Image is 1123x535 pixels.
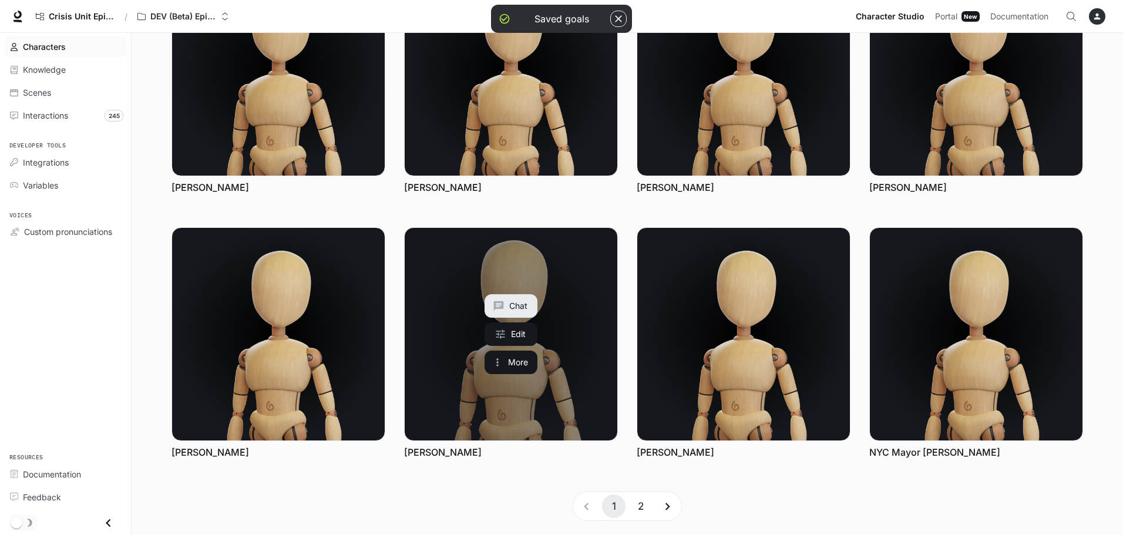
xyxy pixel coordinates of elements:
button: Open Command Menu [1060,5,1083,28]
span: Dark mode toggle [11,516,22,529]
nav: pagination navigation [573,492,682,521]
p: DEV (Beta) Episode 1 - Crisis Unit [150,12,216,22]
a: [PERSON_NAME] [404,181,482,194]
button: Go to next page [656,494,680,518]
a: Integrations [5,152,126,173]
a: Character Studio [851,5,929,28]
span: Documentation [23,468,81,480]
a: Scenes [5,82,126,103]
a: [PERSON_NAME] [637,446,714,459]
span: Scenes [23,86,51,99]
a: Variables [5,175,126,196]
div: Saved goals [534,12,589,26]
a: [PERSON_NAME] [869,181,947,194]
a: Feedback [5,487,126,507]
span: Crisis Unit Episode 1 [49,12,115,22]
a: [PERSON_NAME] [172,446,249,459]
a: Documentation [986,5,1057,28]
a: [PERSON_NAME] [637,181,714,194]
button: More actions [485,351,537,374]
a: [PERSON_NAME] [404,446,482,459]
button: Close drawer [95,511,122,535]
span: 245 [105,110,124,122]
img: NYC Mayor Michael Lambert [870,228,1082,440]
button: Go to page 2 [629,494,653,518]
a: Characters [5,36,126,57]
span: Integrations [23,156,69,169]
a: Crisis Unit Episode 1 [31,5,120,28]
span: Character Studio [856,9,924,24]
a: Knowledge [5,59,126,80]
button: Open workspace menu [132,5,234,28]
span: Interactions [23,109,68,122]
a: [PERSON_NAME] [172,181,249,194]
a: Documentation [5,464,126,484]
button: page 1 [602,494,626,518]
img: Maria Dawson [637,228,850,440]
div: / [120,11,132,23]
span: Custom pronunciations [24,226,112,238]
img: Julia Raymonds [172,228,385,440]
span: Characters [23,41,66,53]
span: Feedback [23,491,61,503]
button: Chat with Katherine Sullivan [485,294,537,318]
a: NYC Mayor [PERSON_NAME] [869,446,1000,459]
a: Edit Katherine Sullivan [485,322,537,346]
a: PortalNew [930,5,984,28]
a: Custom pronunciations [5,221,126,242]
a: Interactions [5,105,126,126]
a: Katherine Sullivan [405,228,617,440]
span: Knowledge [23,63,66,76]
span: Variables [23,179,58,191]
span: Portal [935,9,957,24]
div: New [961,11,980,22]
span: Documentation [990,9,1048,24]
